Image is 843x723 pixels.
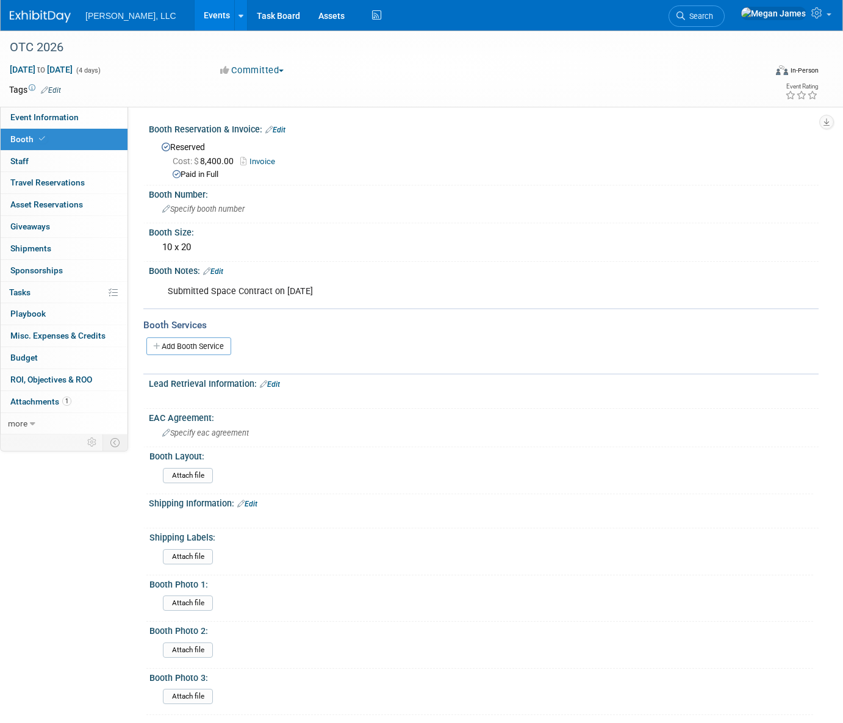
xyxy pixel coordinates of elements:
img: Format-Inperson.png [776,65,788,75]
span: Travel Reservations [10,178,85,187]
a: Edit [203,267,223,276]
a: Edit [41,86,61,95]
div: Reserved [158,138,809,181]
a: Playbook [1,303,127,325]
a: Travel Reservations [1,172,127,193]
div: Shipping Information: [149,494,819,510]
span: ROI, Objectives & ROO [10,375,92,384]
a: more [1,413,127,434]
div: Booth Photo 1: [149,575,813,591]
a: Add Booth Service [146,337,231,355]
span: Asset Reservations [10,200,83,209]
div: Booth Services [143,318,819,332]
span: Shipments [10,243,51,253]
a: Giveaways [1,216,127,237]
div: Shipping Labels: [149,528,813,544]
span: Giveaways [10,221,50,231]
a: Misc. Expenses & Credits [1,325,127,347]
a: ROI, Objectives & ROO [1,369,127,390]
a: Edit [237,500,257,508]
span: 8,400.00 [173,156,239,166]
span: Specify booth number [162,204,245,214]
div: Submitted Space Contract on [DATE] [159,279,689,304]
span: Booth [10,134,48,144]
div: Paid in Full [173,169,809,181]
div: Booth Photo 2: [149,622,813,637]
a: Attachments1 [1,391,127,412]
img: ExhibitDay [10,10,71,23]
div: In-Person [790,66,819,75]
a: Budget [1,347,127,369]
div: Booth Layout: [149,447,813,462]
td: Personalize Event Tab Strip [82,434,103,450]
a: Invoice [240,157,281,166]
div: EAC Agreement: [149,409,819,424]
div: Booth Number: [149,185,819,201]
div: Lead Retrieval Information: [149,375,819,390]
span: Staff [10,156,29,166]
div: Booth Size: [149,223,819,239]
a: Sponsorships [1,260,127,281]
a: Shipments [1,238,127,259]
div: Event Rating [785,84,818,90]
div: Event Format [699,63,819,82]
span: Specify eac agreement [162,428,249,437]
span: (4 days) [75,67,101,74]
div: Booth Photo 3: [149,669,813,684]
td: Tags [9,84,61,96]
button: Committed [216,64,289,77]
i: Booth reservation complete [39,135,45,142]
span: Playbook [10,309,46,318]
a: Booth [1,129,127,150]
span: more [8,419,27,428]
a: Staff [1,151,127,172]
span: Tasks [9,287,30,297]
span: [DATE] [DATE] [9,64,73,75]
a: Search [669,5,725,27]
span: Cost: $ [173,156,200,166]
div: Booth Reservation & Invoice: [149,120,819,136]
a: Asset Reservations [1,194,127,215]
span: to [35,65,47,74]
a: Event Information [1,107,127,128]
a: Edit [265,126,285,134]
span: Budget [10,353,38,362]
span: Event Information [10,112,79,122]
span: Misc. Expenses & Credits [10,331,106,340]
div: OTC 2026 [5,37,750,59]
a: Tasks [1,282,127,303]
img: Megan James [741,7,806,20]
a: Edit [260,380,280,389]
div: Booth Notes: [149,262,819,278]
span: Search [685,12,713,21]
div: 10 x 20 [158,238,809,257]
td: Toggle Event Tabs [103,434,128,450]
span: [PERSON_NAME], LLC [85,11,176,21]
span: Attachments [10,397,71,406]
span: 1 [62,397,71,406]
span: Sponsorships [10,265,63,275]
